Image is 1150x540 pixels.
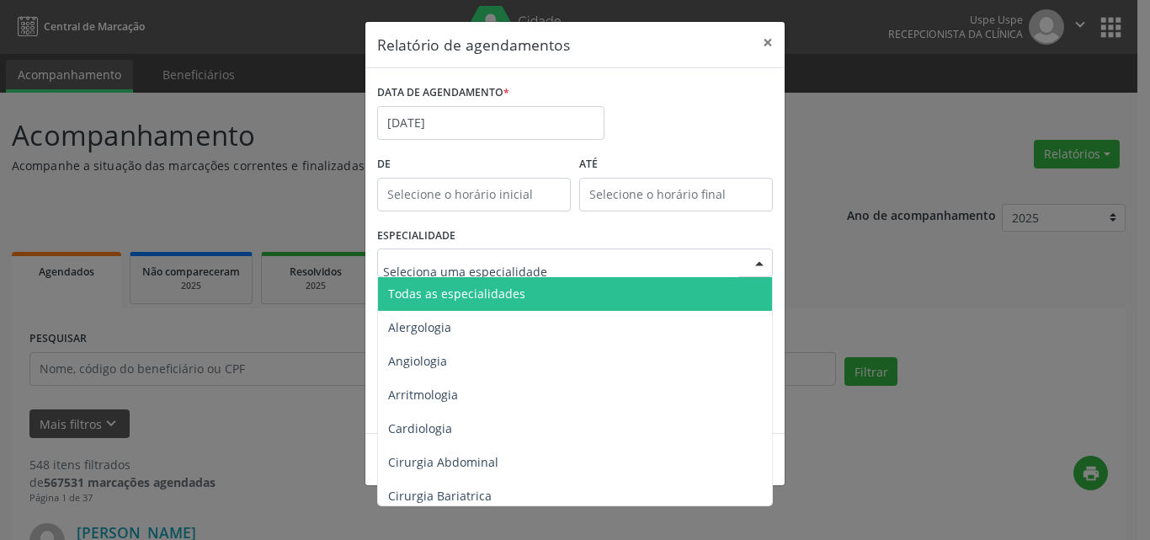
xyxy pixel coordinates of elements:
span: Todas as especialidades [388,286,525,302]
label: ESPECIALIDADE [377,223,455,249]
input: Selecione uma data ou intervalo [377,106,604,140]
span: Cardiologia [388,420,452,436]
span: Cirurgia Bariatrica [388,488,492,504]
button: Close [751,22,785,63]
label: ATÉ [579,152,773,178]
input: Selecione o horário final [579,178,773,211]
label: DATA DE AGENDAMENTO [377,80,509,106]
input: Selecione o horário inicial [377,178,571,211]
span: Arritmologia [388,387,458,403]
h5: Relatório de agendamentos [377,34,570,56]
span: Cirurgia Abdominal [388,454,498,470]
input: Seleciona uma especialidade [383,254,738,288]
span: Angiologia [388,353,447,369]
label: De [377,152,571,178]
span: Alergologia [388,319,451,335]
